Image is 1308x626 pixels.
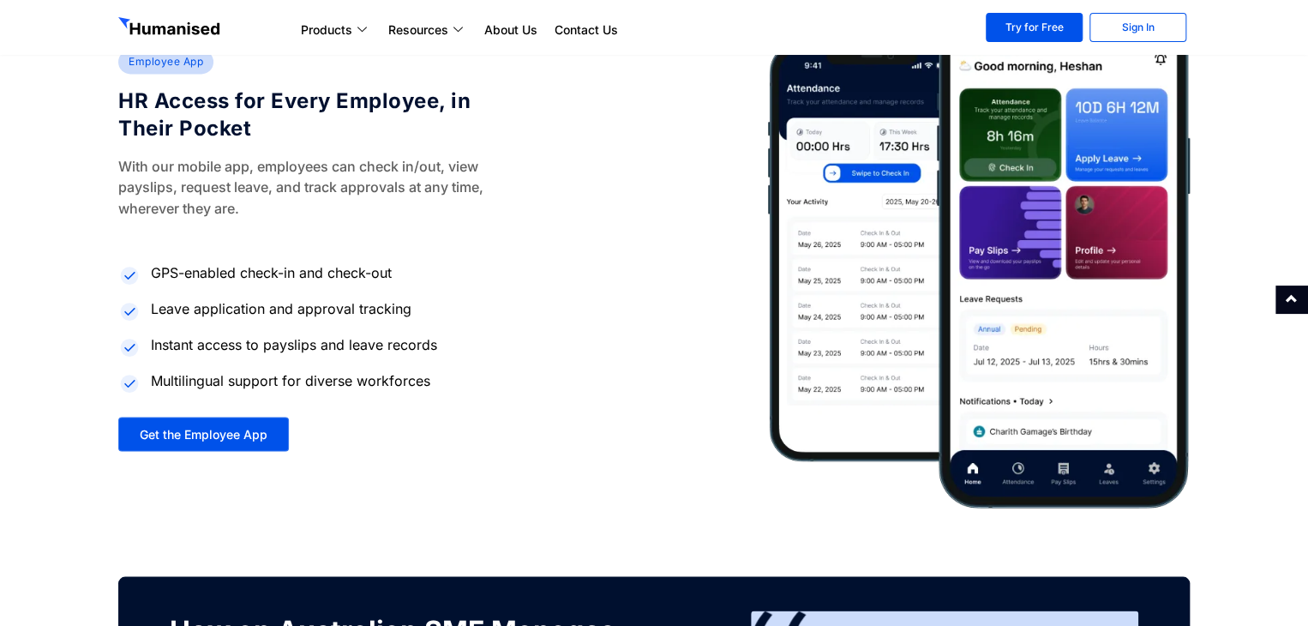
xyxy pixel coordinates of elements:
[147,298,411,318] span: Leave application and approval tracking
[118,17,223,39] img: GetHumanised Logo
[292,20,380,40] a: Products
[129,55,203,68] span: Employee App
[147,262,392,282] span: GPS-enabled check-in and check-out
[476,20,546,40] a: About Us
[1089,13,1186,42] a: Sign In
[986,13,1083,42] a: Try for Free
[380,20,476,40] a: Resources
[118,87,474,142] h4: HR Access for Every Employee, in Their Pocket
[147,334,437,354] span: Instant access to payslips and leave records
[118,417,289,451] a: Get the Employee App
[140,428,267,440] span: Get the Employee App
[147,370,430,390] span: Multilingual support for diverse workforces
[118,156,536,218] p: With our mobile app, employees can check in/out, view payslips, request leave, and track approval...
[546,20,627,40] a: Contact Us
